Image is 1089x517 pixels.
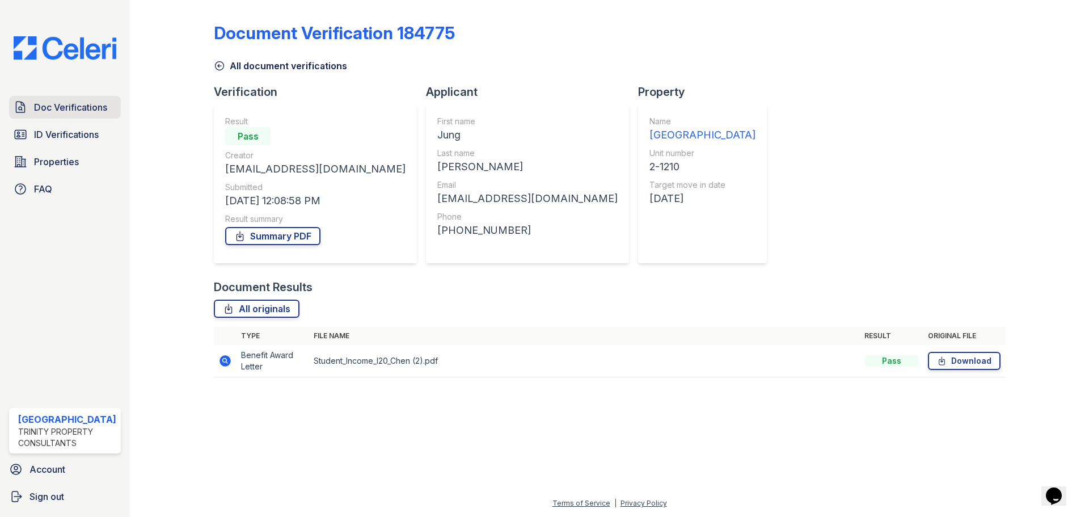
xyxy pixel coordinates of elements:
span: Doc Verifications [34,100,107,114]
a: All document verifications [214,59,347,73]
a: Download [928,352,1001,370]
a: Account [5,458,125,481]
div: 2-1210 [649,159,755,175]
div: Last name [437,148,618,159]
div: Phone [437,211,618,222]
a: Doc Verifications [9,96,121,119]
div: First name [437,116,618,127]
a: FAQ [9,178,121,200]
div: [PHONE_NUMBER] [437,222,618,238]
div: [EMAIL_ADDRESS][DOMAIN_NAME] [437,191,618,207]
div: [PERSON_NAME] [437,159,618,175]
a: Sign out [5,485,125,508]
th: Type [237,327,309,345]
div: [DATE] 12:08:58 PM [225,193,406,209]
div: Unit number [649,148,755,159]
div: Pass [225,127,271,145]
div: Trinity Property Consultants [18,426,116,449]
span: Account [29,463,65,476]
iframe: chat widget [1041,472,1078,506]
th: Original file [923,327,1005,345]
span: ID Verifications [34,128,99,141]
a: All originals [214,300,299,318]
div: [DATE] [649,191,755,207]
div: Jung [437,127,618,143]
div: Pass [864,355,919,367]
a: Privacy Policy [621,499,667,507]
div: Document Verification 184775 [214,23,455,43]
div: | [614,499,617,507]
span: FAQ [34,182,52,196]
a: Terms of Service [552,499,610,507]
div: Property [638,84,776,100]
img: CE_Logo_Blue-a8612792a0a2168367f1c8372b55b34899dd931a85d93a1a3d3e32e68fde9ad4.png [5,36,125,60]
div: Submitted [225,182,406,193]
div: Creator [225,150,406,161]
div: [GEOGRAPHIC_DATA] [18,413,116,426]
a: Properties [9,150,121,173]
div: Target move in date [649,179,755,191]
div: Document Results [214,279,313,295]
span: Sign out [29,490,64,503]
div: Verification [214,84,426,100]
th: Result [860,327,923,345]
div: Applicant [426,84,638,100]
span: Properties [34,155,79,169]
div: [EMAIL_ADDRESS][DOMAIN_NAME] [225,161,406,177]
td: Student_Income_I20_Chen (2).pdf [309,345,860,377]
a: Summary PDF [225,227,320,245]
th: File name [309,327,860,345]
div: [GEOGRAPHIC_DATA] [649,127,755,143]
a: ID Verifications [9,123,121,146]
div: Result summary [225,213,406,225]
div: Name [649,116,755,127]
div: Result [225,116,406,127]
div: Email [437,179,618,191]
a: Name [GEOGRAPHIC_DATA] [649,116,755,143]
td: Benefit Award Letter [237,345,309,377]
